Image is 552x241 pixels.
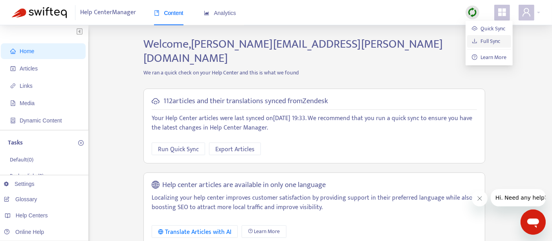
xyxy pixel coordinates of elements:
span: Help Center Manager [81,5,136,20]
span: cloud-sync [152,97,160,105]
span: link [10,83,16,89]
span: Home [20,48,34,54]
p: Your Help Center articles were last synced on [DATE] 19:33 . We recommend that you run a quick sy... [152,114,477,133]
p: Broken links ( 9 ) [10,172,44,180]
span: Analytics [204,10,236,16]
span: Media [20,100,35,106]
iframe: Message from company [491,189,546,206]
span: Export Articles [215,145,255,154]
a: Learn More [242,225,286,238]
img: Swifteq [12,7,67,18]
a: question-circleLearn More [472,53,506,62]
iframe: Close message [472,191,488,206]
p: We ran a quick check on your Help Center and this is what we found [138,69,491,77]
span: global [152,181,160,190]
span: Welcome, [PERSON_NAME][EMAIL_ADDRESS][PERSON_NAME][DOMAIN_NAME] [143,34,443,68]
span: plus-circle [78,140,84,146]
span: Dynamic Content [20,117,62,124]
span: Articles [20,65,38,72]
h5: Help center articles are available in only one language [163,181,326,190]
span: Run Quick Sync [158,145,199,154]
span: account-book [10,66,16,71]
span: Help Centers [16,212,48,219]
a: Full Sync [472,37,500,46]
span: Learn More [254,227,280,236]
h5: 112 articles and their translations synced from Zendesk [163,97,328,106]
span: home [10,48,16,54]
span: user [522,7,531,17]
button: Export Articles [209,143,261,155]
a: Settings [4,181,35,187]
p: Default ( 0 ) [10,156,33,164]
span: Content [154,10,183,16]
span: container [10,118,16,123]
img: sync.dc5367851b00ba804db3.png [468,7,477,17]
button: Translate Articles with AI [152,225,238,238]
span: area-chart [204,10,209,16]
button: Run Quick Sync [152,143,205,155]
span: Links [20,83,33,89]
p: Localizing your help center improves customer satisfaction by providing support in their preferre... [152,193,477,212]
a: Glossary [4,196,37,202]
span: appstore [497,7,507,17]
a: Quick Sync [472,24,505,33]
span: book [154,10,160,16]
a: Online Help [4,229,44,235]
iframe: Button to launch messaging window [521,209,546,235]
span: Hi. Need any help? [5,6,57,12]
span: file-image [10,100,16,106]
div: Translate Articles with AI [158,227,231,237]
p: Tasks [8,138,23,148]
